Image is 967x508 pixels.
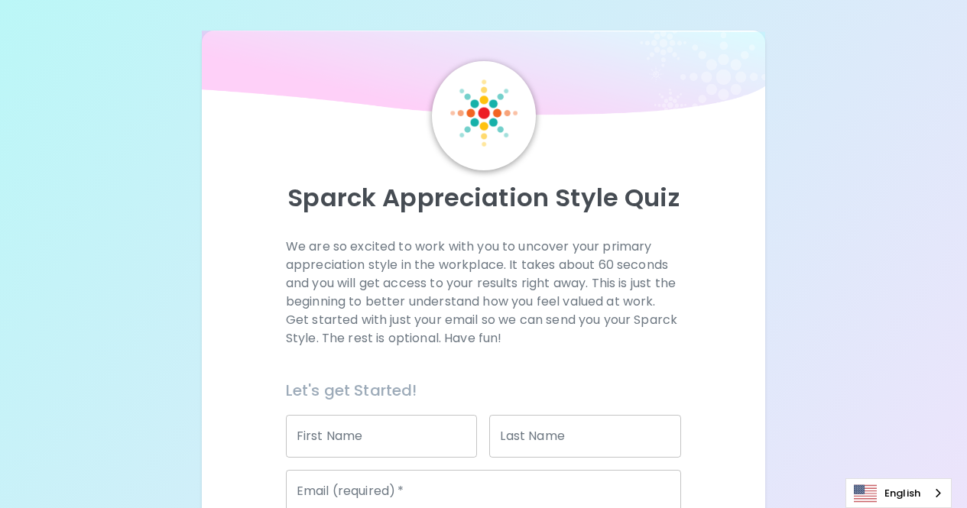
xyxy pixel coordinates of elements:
[845,478,952,508] aside: Language selected: English
[845,478,952,508] div: Language
[450,79,518,147] img: Sparck Logo
[286,238,681,348] p: We are so excited to work with you to uncover your primary appreciation style in the workplace. I...
[202,31,766,122] img: wave
[220,183,748,213] p: Sparck Appreciation Style Quiz
[286,378,681,403] h6: Let's get Started!
[846,479,951,507] a: English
